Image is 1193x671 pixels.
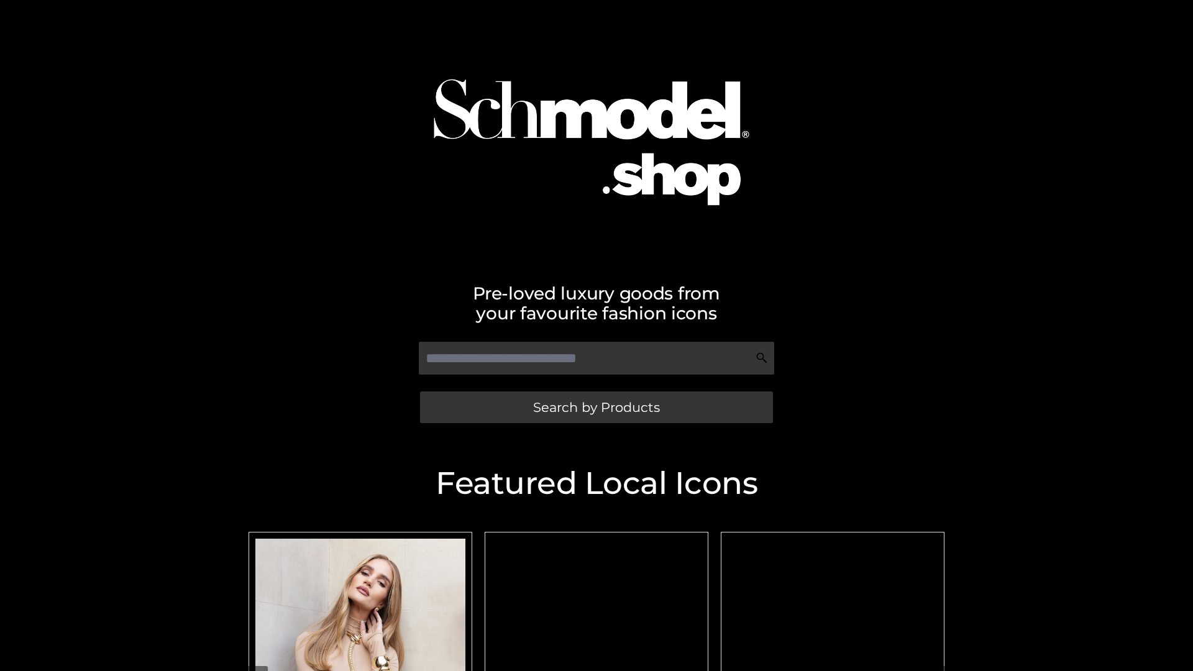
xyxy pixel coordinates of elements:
h2: Pre-loved luxury goods from your favourite fashion icons [242,283,951,323]
a: Search by Products [420,391,773,423]
span: Search by Products [533,401,660,414]
img: Search Icon [756,352,768,364]
h2: Featured Local Icons​ [242,468,951,499]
